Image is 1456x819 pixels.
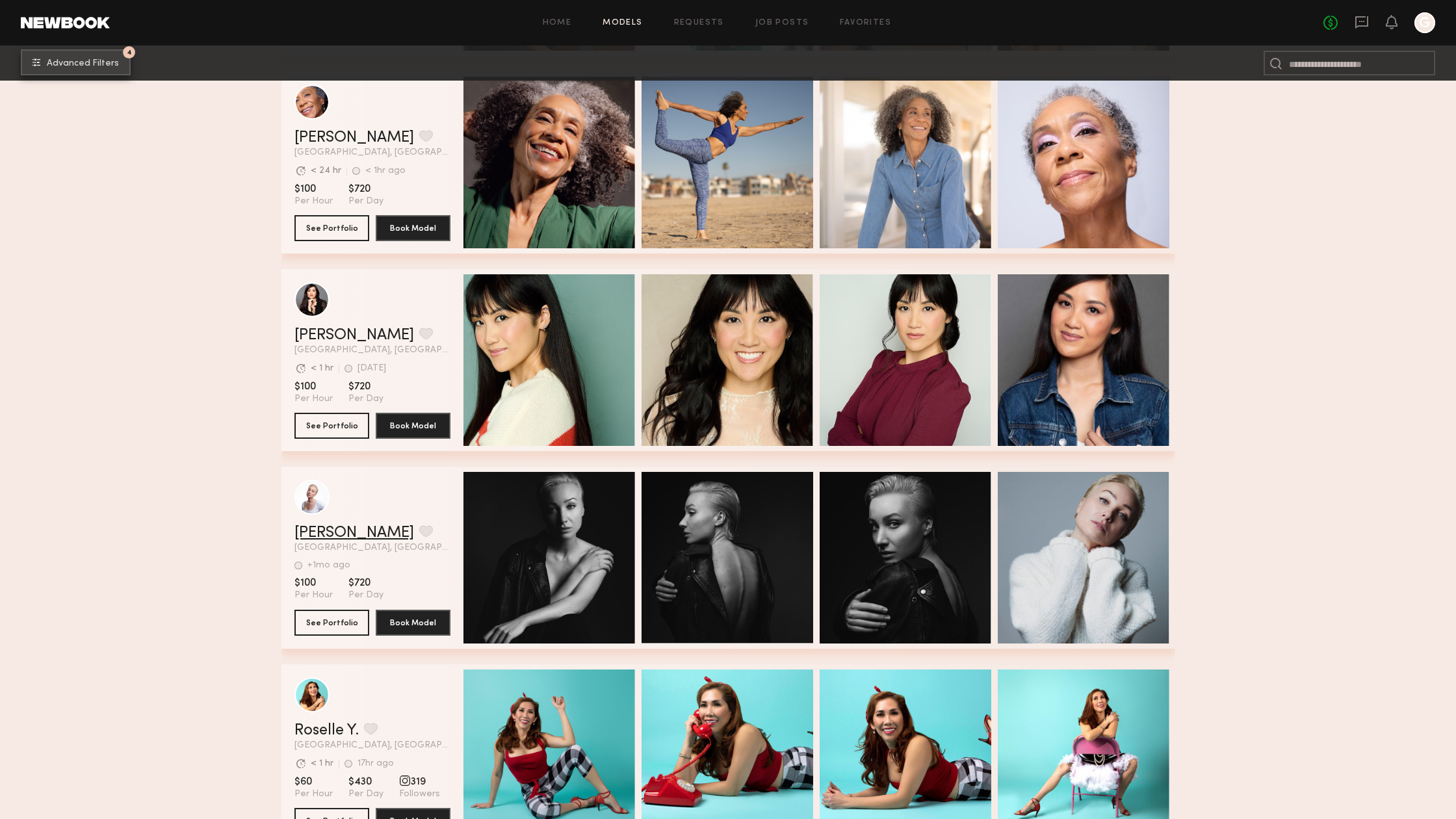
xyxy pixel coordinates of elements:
[523,751,601,762] span: Quick Preview
[348,393,383,405] span: Per Day
[879,356,957,367] span: Quick Preview
[1058,356,1136,367] span: Quick Preview
[307,561,350,570] div: +1mo ago
[294,196,333,207] span: Per Hour
[294,543,450,552] span: [GEOGRAPHIC_DATA], [GEOGRAPHIC_DATA]
[311,364,333,373] div: < 1 hr
[294,610,369,636] button: See Portfolio
[879,751,957,762] span: Quick Preview
[543,19,572,27] a: Home
[311,759,333,768] div: < 1 hr
[348,196,383,207] span: Per Day
[701,356,779,367] span: Quick Preview
[879,553,957,565] span: Quick Preview
[294,130,414,146] a: [PERSON_NAME]
[294,775,333,788] span: $60
[755,19,809,27] a: Job Posts
[357,364,386,373] div: [DATE]
[603,19,642,27] a: Models
[294,788,333,800] span: Per Hour
[399,788,440,800] span: Followers
[1058,158,1136,170] span: Quick Preview
[294,148,450,157] span: [GEOGRAPHIC_DATA], [GEOGRAPHIC_DATA]
[348,775,383,788] span: $430
[348,183,383,196] span: $720
[348,590,383,601] span: Per Day
[294,215,369,241] button: See Portfolio
[840,19,891,27] a: Favorites
[1414,12,1435,33] a: G
[294,525,414,541] a: [PERSON_NAME]
[127,49,132,55] span: 4
[701,751,779,762] span: Quick Preview
[376,215,450,241] button: Book Model
[376,413,450,439] button: Book Model
[348,577,383,590] span: $720
[311,166,341,175] div: < 24 hr
[294,577,333,590] span: $100
[294,380,333,393] span: $100
[523,356,601,367] span: Quick Preview
[294,590,333,601] span: Per Hour
[294,346,450,355] span: [GEOGRAPHIC_DATA], [GEOGRAPHIC_DATA]
[376,610,450,636] button: Book Model
[701,158,779,170] span: Quick Preview
[294,393,333,405] span: Per Hour
[294,413,369,439] button: See Portfolio
[294,723,359,738] a: Roselle Y.
[523,553,601,565] span: Quick Preview
[399,775,440,788] span: 319
[523,158,601,170] span: Quick Preview
[365,166,406,175] div: < 1hr ago
[674,19,724,27] a: Requests
[21,49,131,75] button: 4Advanced Filters
[294,328,414,343] a: [PERSON_NAME]
[348,788,383,800] span: Per Day
[294,183,333,196] span: $100
[879,158,957,170] span: Quick Preview
[357,759,394,768] div: 17hr ago
[348,380,383,393] span: $720
[1058,553,1136,565] span: Quick Preview
[294,741,450,750] span: [GEOGRAPHIC_DATA], [GEOGRAPHIC_DATA]
[1058,751,1136,762] span: Quick Preview
[701,553,779,565] span: Quick Preview
[47,59,119,68] span: Advanced Filters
